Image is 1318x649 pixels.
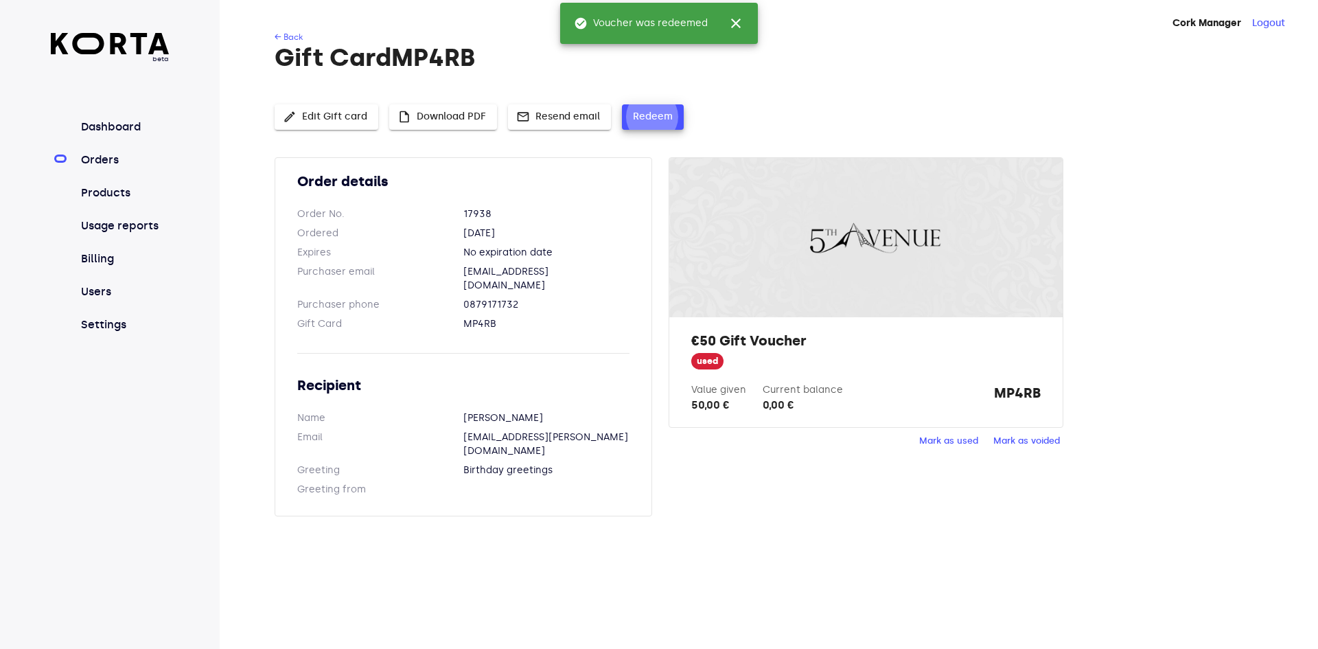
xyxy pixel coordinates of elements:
[463,227,629,240] dd: [DATE]
[990,431,1063,452] button: Mark as voided
[78,251,170,267] a: Billing
[691,355,724,368] span: used
[297,483,463,497] dt: Greeting from
[728,15,744,32] span: close
[763,384,843,396] label: Current balance
[297,431,463,458] dt: Email
[297,265,463,293] dt: Purchaser email
[78,185,170,201] a: Products
[463,298,629,312] dd: 0879171732
[919,433,978,449] span: Mark as used
[463,207,629,221] dd: 17938
[297,172,629,191] h2: Order details
[297,246,463,260] dt: Expires
[719,7,752,40] button: close
[297,298,463,312] dt: Purchaser phone
[51,33,170,64] a: beta
[397,110,411,124] span: insert_drive_file
[297,207,463,221] dt: Order No.
[994,383,1041,413] strong: MP4RB
[463,464,629,477] dd: Birthday greetings
[463,431,629,458] dd: [EMAIL_ADDRESS][PERSON_NAME][DOMAIN_NAME]
[78,152,170,168] a: Orders
[78,218,170,234] a: Usage reports
[297,464,463,477] dt: Greeting
[463,265,629,293] dd: [EMAIL_ADDRESS][DOMAIN_NAME]
[283,110,297,124] span: edit
[389,104,497,130] button: Download PDF
[463,246,629,260] dd: No expiration date
[1172,17,1241,29] strong: Cork Manager
[1252,16,1285,30] button: Logout
[508,104,611,130] button: Resend email
[78,284,170,300] a: Users
[633,109,673,126] span: Redeem
[691,331,1040,350] h2: €50 Gift Voucher
[51,33,170,54] img: Korta
[691,397,746,413] div: 50,00 €
[763,397,843,413] div: 0,00 €
[275,109,378,121] a: Edit Gift card
[691,384,746,396] label: Value given
[286,109,367,126] span: Edit Gift card
[275,104,378,130] button: Edit Gift card
[51,54,170,64] span: beta
[297,227,463,240] dt: Ordered
[463,411,629,425] dd: [PERSON_NAME]
[297,376,629,395] h2: Recipient
[574,16,708,30] span: Voucher was redeemed
[916,431,982,452] button: Mark as used
[297,317,463,331] dt: Gift Card
[519,109,600,126] span: Resend email
[622,104,684,130] button: Redeem
[516,110,530,124] span: mail
[400,109,486,126] span: Download PDF
[78,317,170,333] a: Settings
[275,32,303,42] a: ← Back
[78,119,170,135] a: Dashboard
[993,433,1060,449] span: Mark as voided
[297,411,463,425] dt: Name
[463,317,629,331] dd: MP4RB
[275,44,1260,71] h1: Gift Card MP4RB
